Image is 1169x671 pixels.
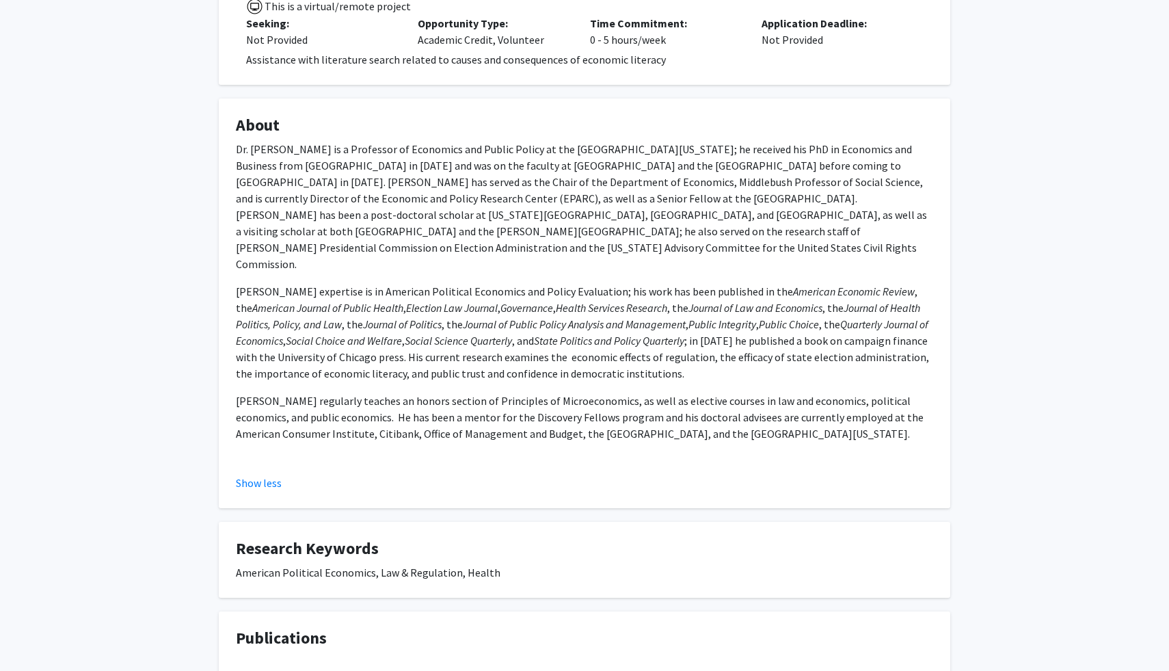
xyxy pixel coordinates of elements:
p: Dr. [PERSON_NAME] is a Professor of Economics and Public Policy at the [GEOGRAPHIC_DATA][US_STATE... [236,141,933,272]
p: Application Deadline: [762,15,913,31]
div: Not Provided [751,15,923,48]
div: American Political Economics, Law & Regulation, Health [236,564,933,581]
p: Seeking: [246,15,397,31]
p: [PERSON_NAME] expertise is in American Political Economics and Policy Evaluation; his work has be... [236,283,933,382]
h4: About [236,116,933,135]
em: Social Science Quarterly [405,334,512,347]
em: Journal of Law and Economics [688,301,822,315]
em: Public Choice [759,317,819,331]
em: State Politics and Policy Quarterly [534,334,684,347]
em: Governance [500,301,553,315]
p: Opportunity Type: [418,15,569,31]
div: Academic Credit, Volunteer [407,15,579,48]
h4: Publications [236,629,933,648]
em: Health Services Research [556,301,667,315]
em: Journal of Health Politics, Policy, and Law [236,301,920,331]
em: Journal of Public Policy Analysis and Management [463,317,686,331]
h4: Research Keywords [236,539,933,559]
em: Journal of Politics [363,317,442,331]
em: Social Choice and Welfare [286,334,402,347]
em: Quarterly Journal of Economics [236,317,928,347]
em: American Economic Review [793,285,915,298]
iframe: Chat [10,609,58,661]
p: Assistance with literature search related to causes and consequences of economic literacy [246,51,933,68]
em: Election Law Journal [406,301,498,315]
button: Show less [236,475,282,491]
em: Public Integrity [688,317,756,331]
div: Not Provided [246,31,397,48]
p: Time Commitment: [590,15,741,31]
em: American Journal of Public Health [252,301,403,315]
p: [PERSON_NAME] regularly teaches an honors section of Principles of Microeconomics, as well as ele... [236,393,933,442]
div: 0 - 5 hours/week [580,15,751,48]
